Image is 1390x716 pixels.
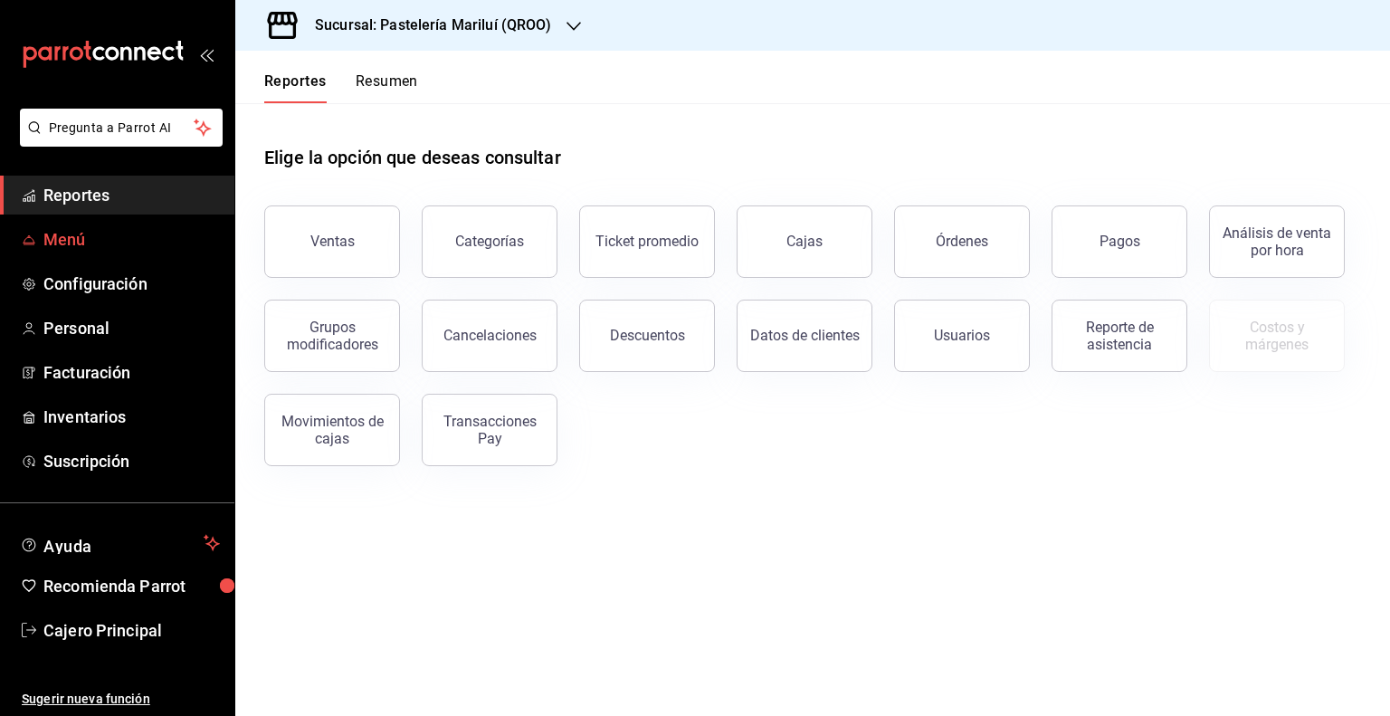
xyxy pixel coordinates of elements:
span: Configuración [43,272,220,296]
span: Inventarios [43,405,220,429]
button: Transacciones Pay [422,394,557,466]
span: Sugerir nueva función [22,690,220,709]
button: Datos de clientes [737,300,872,372]
span: Recomienda Parrot [43,574,220,598]
div: navigation tabs [264,72,418,103]
span: Pregunta a Parrot AI [49,119,195,138]
button: Análisis de venta por hora [1209,205,1345,278]
div: Pagos [1100,233,1140,250]
span: Suscripción [43,449,220,473]
div: Análisis de venta por hora [1221,224,1333,259]
span: Menú [43,227,220,252]
button: Categorías [422,205,557,278]
button: Movimientos de cajas [264,394,400,466]
div: Cancelaciones [443,327,537,344]
button: Ventas [264,205,400,278]
button: Usuarios [894,300,1030,372]
div: Usuarios [934,327,990,344]
button: Ticket promedio [579,205,715,278]
button: Reporte de asistencia [1052,300,1187,372]
a: Cajas [737,205,872,278]
span: Reportes [43,183,220,207]
div: Datos de clientes [750,327,860,344]
button: Contrata inventarios para ver este reporte [1209,300,1345,372]
div: Órdenes [936,233,988,250]
button: Reportes [264,72,327,103]
button: Pagos [1052,205,1187,278]
span: Facturación [43,360,220,385]
div: Ventas [310,233,355,250]
div: Categorías [455,233,524,250]
button: Órdenes [894,205,1030,278]
button: open_drawer_menu [199,47,214,62]
div: Grupos modificadores [276,319,388,353]
a: Pregunta a Parrot AI [13,131,223,150]
h1: Elige la opción que deseas consultar [264,144,561,171]
div: Cajas [786,231,824,253]
button: Grupos modificadores [264,300,400,372]
div: Transacciones Pay [433,413,546,447]
div: Descuentos [610,327,685,344]
h3: Sucursal: Pastelería Mariluí (QROO) [300,14,552,36]
button: Pregunta a Parrot AI [20,109,223,147]
span: Cajero Principal [43,618,220,643]
div: Costos y márgenes [1221,319,1333,353]
button: Cancelaciones [422,300,557,372]
span: Ayuda [43,532,196,554]
span: Personal [43,316,220,340]
div: Ticket promedio [595,233,699,250]
button: Resumen [356,72,418,103]
div: Reporte de asistencia [1063,319,1176,353]
button: Descuentos [579,300,715,372]
div: Movimientos de cajas [276,413,388,447]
